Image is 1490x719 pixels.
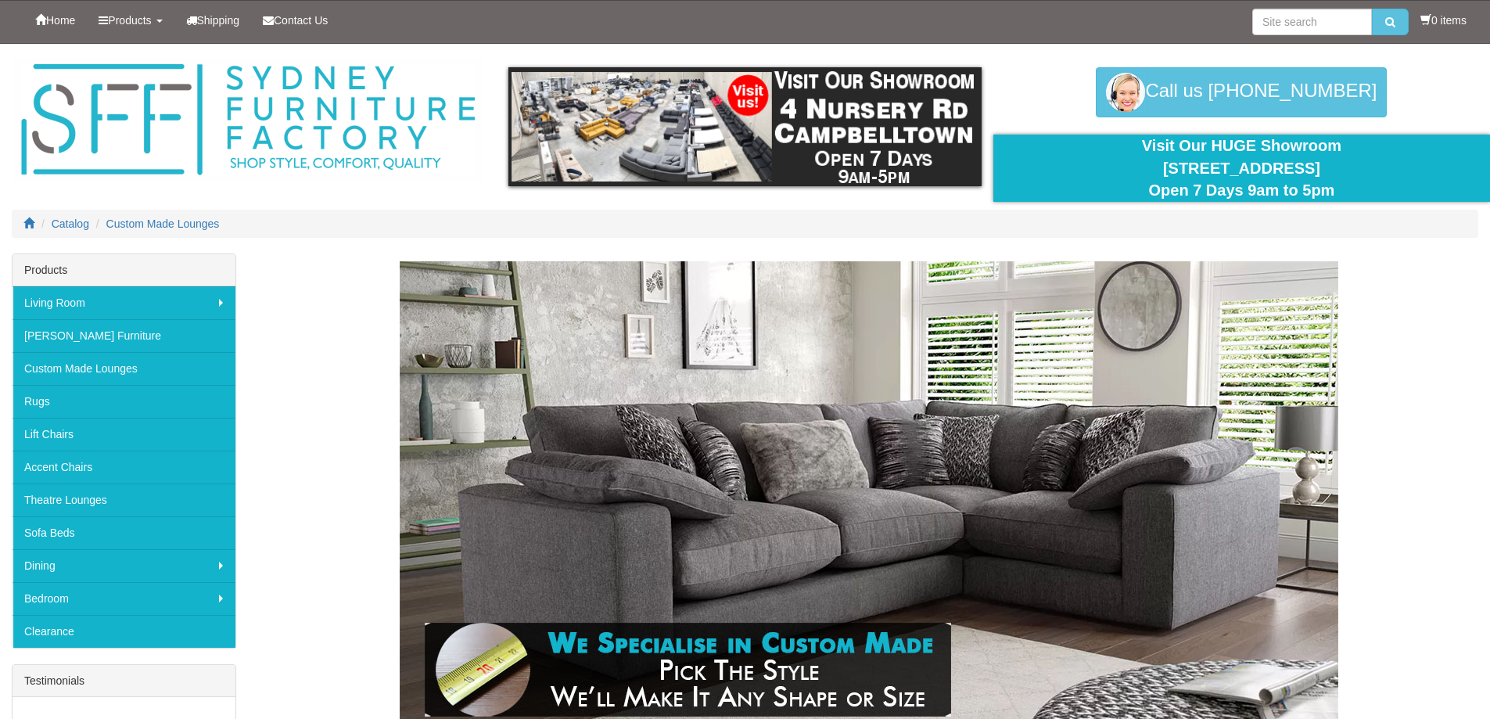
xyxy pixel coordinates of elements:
[106,217,220,230] a: Custom Made Lounges
[13,665,235,697] div: Testimonials
[13,59,483,181] img: Sydney Furniture Factory
[13,286,235,319] a: Living Room
[87,1,174,40] a: Products
[508,67,982,186] img: showroom.gif
[251,1,339,40] a: Contact Us
[52,217,89,230] a: Catalog
[1005,135,1478,202] div: Visit Our HUGE Showroom [STREET_ADDRESS] Open 7 Days 9am to 5pm
[197,14,240,27] span: Shipping
[174,1,252,40] a: Shipping
[13,582,235,615] a: Bedroom
[1420,13,1467,28] li: 0 items
[13,254,235,286] div: Products
[23,1,87,40] a: Home
[108,14,151,27] span: Products
[13,615,235,648] a: Clearance
[13,549,235,582] a: Dining
[1252,9,1372,35] input: Site search
[13,484,235,516] a: Theatre Lounges
[13,385,235,418] a: Rugs
[13,516,235,549] a: Sofa Beds
[13,418,235,451] a: Lift Chairs
[13,352,235,385] a: Custom Made Lounges
[274,14,328,27] span: Contact Us
[13,451,235,484] a: Accent Chairs
[13,319,235,352] a: [PERSON_NAME] Furniture
[46,14,75,27] span: Home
